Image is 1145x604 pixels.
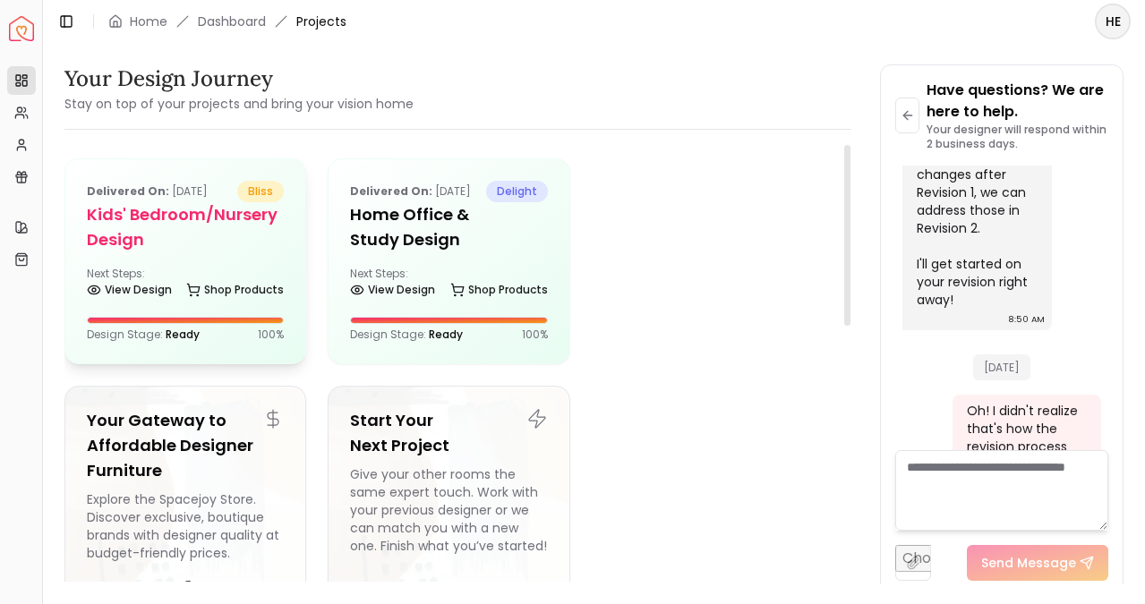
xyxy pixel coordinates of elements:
p: Design Stage: [350,328,463,342]
span: bliss [237,181,284,202]
a: Shop Products [186,277,284,302]
p: Your designer will respond within 2 business days. [927,123,1108,151]
div: 8:50 AM [1008,311,1045,328]
button: HE [1095,4,1131,39]
h5: Start Your Next Project [350,408,547,458]
div: Explore the Spacejoy Store. Discover exclusive, boutique brands with designer quality at budget-f... [87,490,284,562]
p: [DATE] [350,181,471,202]
a: Dashboard [198,13,266,30]
span: [DATE] [973,354,1030,380]
div: Give your other rooms the same expert touch. Work with your previous designer or we can match you... [350,465,547,562]
p: 100 % [258,328,284,342]
p: [DATE] [87,181,208,202]
span: Projects [296,13,346,30]
p: Have questions? We are here to help. [927,80,1108,123]
h5: Kids' Bedroom/Nursery design [87,202,284,252]
h5: Your Gateway to Affordable Designer Furniture [87,408,284,483]
a: Home [130,13,167,30]
div: Next Steps: [87,267,284,302]
a: Shop Products [450,277,548,302]
p: Design Stage: [87,328,200,342]
h3: Your Design Journey [64,64,414,93]
div: Next Steps: [350,267,547,302]
b: Delivered on: [87,183,169,199]
div: Oh! I didn't realize that's how the revision process works--thanks so much for the explanation! [967,402,1083,509]
b: Delivered on: [350,183,432,199]
nav: breadcrumb [108,13,346,30]
span: delight [486,181,548,202]
a: View Design [87,277,172,302]
a: View Design [350,277,435,302]
h5: Home Office & Study Design [350,202,547,252]
span: Ready [429,327,463,342]
span: Ready [166,327,200,342]
img: Spacejoy Logo [9,16,34,41]
p: 100 % [522,328,548,342]
small: Stay on top of your projects and bring your vision home [64,95,414,113]
a: Spacejoy [9,16,34,41]
span: HE [1097,5,1129,38]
